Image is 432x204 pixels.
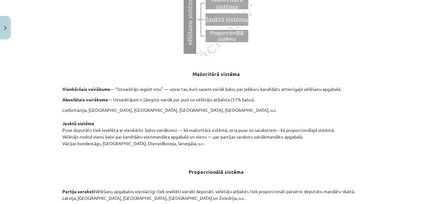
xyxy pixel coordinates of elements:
p: — “Uzvarētājs iegūst visu” — uzvar tas, kurš saņem vairāk balsu par jebkuru kandidātu attiecīgajā... [62,86,370,92]
strong: Absolūtais vairākums [62,97,108,102]
strong: Mažoritārā sistēma [192,71,240,77]
p: — Uzvarētājam ir jāiegūst vairāk par pusi no vēlētāju atbalsta (51% balsu). [62,96,370,103]
p: Lielbritānija, [GEOGRAPHIC_DATA], [GEOGRAPHIC_DATA], [GEOGRAPHIC_DATA], [GEOGRAPHIC_DATA], u.c. P... [62,107,370,160]
strong: Vienkāršais vairākums [62,86,110,92]
strong: Proporcionālā sistēma [189,168,244,175]
strong: Jauktā sistēma [62,120,94,126]
strong: Partiju saraksti [62,188,95,194]
img: icon-close-lesson-0947bae3869378f0d4975bcd49f059093ad1ed9edebbc8119c70593378902aed.svg [4,26,7,30]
